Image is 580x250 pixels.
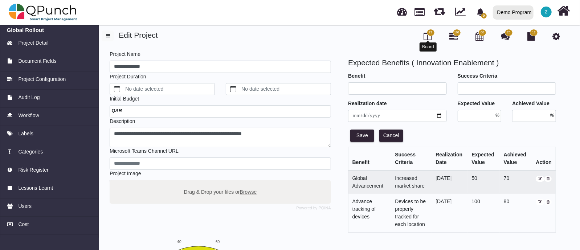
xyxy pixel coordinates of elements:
span: 68 [481,30,484,35]
svg: bell fill [477,8,484,16]
div: Success Criteria [395,151,428,166]
td: 70 [500,171,532,194]
img: qpunch-sp.fa6292f.png [9,1,77,23]
span: Zain [541,7,552,17]
label: Achieved Value [512,100,550,107]
label: Benefit [348,72,365,80]
td: Global Advancement [348,171,391,194]
span: Risk Register [18,166,48,174]
td: [DATE] [432,171,468,194]
td: Increased market share [391,171,432,194]
div: Dynamic Report [452,0,472,24]
div: Realization Date [436,151,464,166]
span: Document Fields [18,57,56,65]
label: Project Image [110,170,141,177]
a: Z [536,0,556,24]
label: Microsoft Teams Channel URL [110,147,179,155]
span: 71 [429,30,433,35]
text: 40 [177,240,182,244]
div: Action [536,159,552,166]
span: 12 [532,30,536,35]
svg: calendar [230,86,237,93]
span: Users [18,202,32,210]
td: 50 [468,171,500,194]
td: 100 [468,194,500,232]
i: Home [557,4,570,18]
span: Project Configuration [18,75,66,83]
button: Cancel [379,130,403,142]
td: [DATE] [432,194,468,232]
div: Achieved Value [504,151,528,166]
label: Success Criteria [458,72,498,80]
label: Project Name [110,50,140,58]
a: Powered by PQINA [297,206,331,210]
span: Audit Log [18,94,40,101]
span: Project Detail [18,39,48,47]
svg: calendar [114,86,121,93]
span: Browse [240,189,257,194]
button: calendar [226,83,240,95]
td: 80 [500,194,532,232]
i: Calendar [475,32,483,41]
span: 26 [507,30,511,35]
h4: Edit Project [102,30,575,40]
span: Workflow [18,112,39,119]
i: Punch Discussion [501,32,510,41]
div: Expected Value [472,151,496,166]
span: Dashboard [397,4,407,15]
label: Expected Value [458,100,495,107]
label: Realization date [348,100,387,107]
button: calendar [110,83,124,95]
label: No date selected [124,83,215,95]
a: 101 [449,35,458,41]
td: Devices to be properly tracked for each location [391,194,432,232]
i: Document Library [527,32,535,41]
div: Board [420,42,437,52]
span: Waves [434,4,445,16]
span: Labels [18,130,33,138]
label: No date selected [240,83,331,95]
a: Demo Program [490,0,536,24]
text: 60 [216,240,220,244]
label: Description [110,118,135,125]
div: Benefit [352,159,388,166]
button: Save [350,130,374,142]
i: Gantt [449,32,458,41]
div: Notification [474,5,487,19]
label: Initial Budget [110,95,139,103]
span: Projects [415,5,425,16]
h4: Expected Benefits ( Innovation Enablement ) [348,58,556,67]
span: 0 [481,13,487,19]
span: Cost [18,221,29,228]
span: 101 [454,30,459,35]
span: Lessons Learnt [18,184,53,192]
label: Drag & Drop your files or [181,185,260,198]
td: Advance tracking of devices [348,194,391,232]
a: bell fill0 [472,0,490,23]
label: Project Duration [110,73,146,81]
span: Z [545,10,547,14]
span: Categories [18,148,43,156]
a: Global Rollout [7,27,92,33]
div: Demo Program [497,6,532,19]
